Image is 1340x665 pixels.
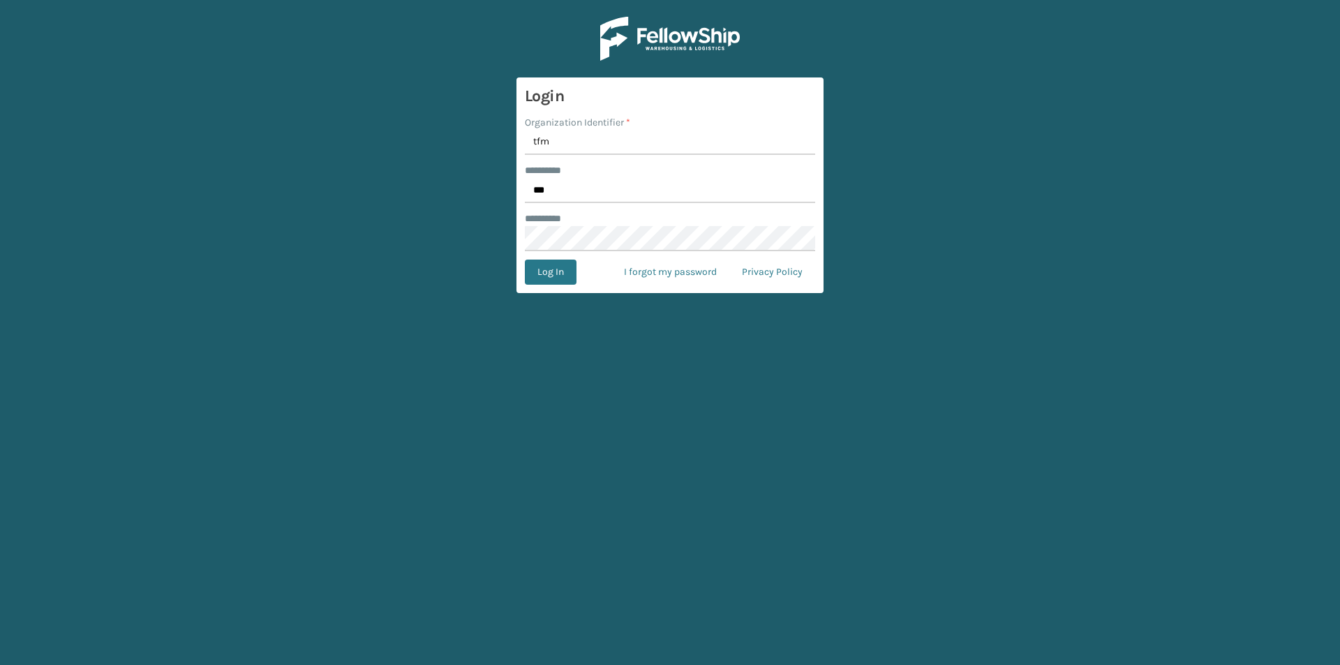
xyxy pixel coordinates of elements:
h3: Login [525,86,815,107]
img: Logo [600,17,740,61]
a: Privacy Policy [729,260,815,285]
label: Organization Identifier [525,115,630,130]
button: Log In [525,260,576,285]
a: I forgot my password [611,260,729,285]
